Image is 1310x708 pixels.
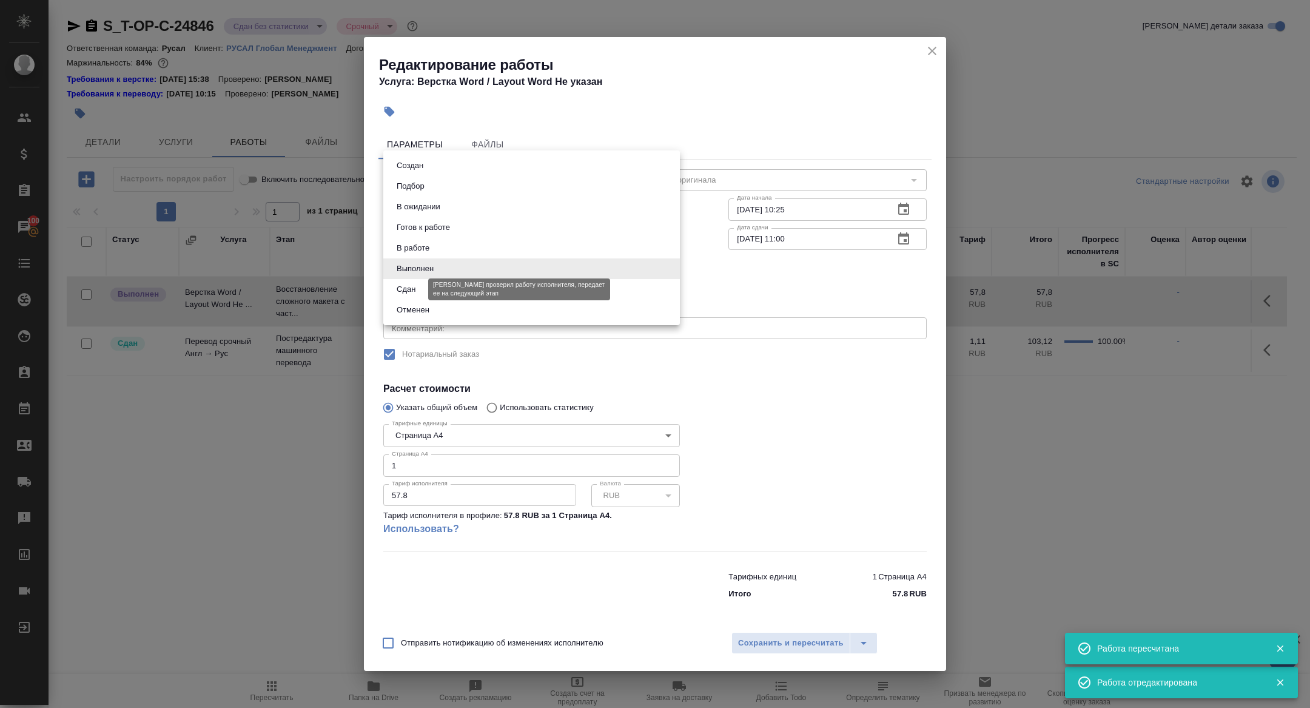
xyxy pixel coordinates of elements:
[393,180,428,193] button: Подбор
[393,159,427,172] button: Создан
[393,241,433,255] button: В работе
[393,283,419,296] button: Сдан
[393,303,433,317] button: Отменен
[393,221,454,234] button: Готов к работе
[393,262,437,275] button: Выполнен
[1268,643,1292,654] button: Закрыть
[1097,642,1257,655] div: Работа пересчитана
[1097,676,1257,689] div: Работа отредактирована
[393,200,444,214] button: В ожидании
[1268,677,1292,688] button: Закрыть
